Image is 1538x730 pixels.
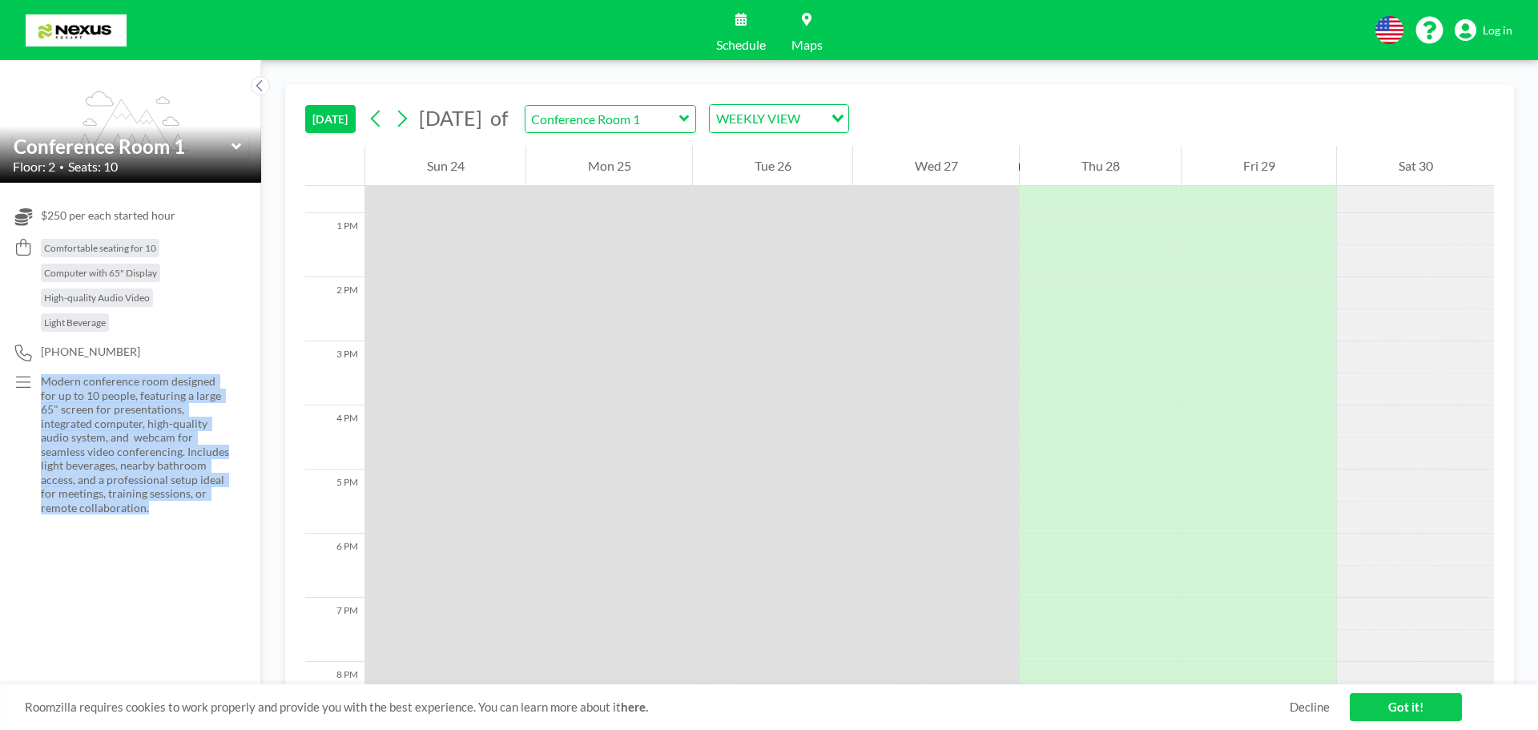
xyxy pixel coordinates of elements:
[490,106,508,131] span: of
[305,534,364,598] div: 6 PM
[805,108,822,129] input: Search for option
[1350,693,1462,721] a: Got it!
[853,146,1019,186] div: Wed 27
[1483,23,1512,38] span: Log in
[305,405,364,470] div: 4 PM
[1455,19,1512,42] a: Log in
[1290,700,1330,715] a: Decline
[693,146,852,186] div: Tue 26
[13,159,55,175] span: Floor: 2
[305,105,356,133] button: [DATE]
[44,242,156,254] span: Comfortable seating for 10
[710,105,848,132] div: Search for option
[44,317,106,329] span: Light Beverage
[41,208,175,223] span: $250 per each started hour
[41,345,140,359] span: [PHONE_NUMBER]
[526,146,692,186] div: Mon 25
[305,341,364,405] div: 3 PM
[14,135,232,158] input: Conference Room 1
[41,374,229,514] p: Modern conference room designed for up to 10 people, featuring a large 65" screen for presentatio...
[419,106,482,130] span: [DATE]
[713,108,803,129] span: WEEKLY VIEW
[305,662,364,726] div: 8 PM
[305,277,364,341] div: 2 PM
[305,213,364,277] div: 1 PM
[44,267,157,279] span: Computer with 65" Display
[1337,146,1494,186] div: Sat 30
[1020,146,1181,186] div: Thu 28
[305,470,364,534] div: 5 PM
[365,146,525,186] div: Sun 24
[59,162,64,172] span: •
[621,700,648,714] a: here.
[26,14,127,46] img: organization-logo
[525,106,679,132] input: Conference Room 1
[68,159,118,175] span: Seats: 10
[716,38,766,51] span: Schedule
[791,38,823,51] span: Maps
[44,292,150,304] span: High-quality Audio Video
[1182,146,1336,186] div: Fri 29
[25,700,1290,715] span: Roomzilla requires cookies to work properly and provide you with the best experience. You can lea...
[305,598,364,662] div: 7 PM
